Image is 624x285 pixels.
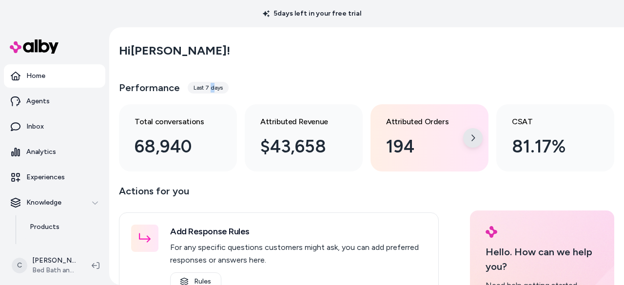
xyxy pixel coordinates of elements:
[188,82,229,94] div: Last 7 days
[512,116,583,128] h3: CSAT
[370,104,488,171] a: Attributed Orders 194
[26,96,50,106] p: Agents
[4,191,105,214] button: Knowledge
[4,166,105,189] a: Experiences
[6,250,84,281] button: C[PERSON_NAME]Bed Bath and Beyond
[4,90,105,113] a: Agents
[386,116,457,128] h3: Attributed Orders
[170,241,427,266] p: For any specific questions customers might ask, you can add preferred responses or answers here.
[119,43,230,58] h2: Hi [PERSON_NAME] !
[10,39,58,54] img: alby Logo
[20,239,105,262] a: Documents
[119,81,180,95] h3: Performance
[496,104,614,171] a: CSAT 81.17%
[4,64,105,88] a: Home
[20,215,105,239] a: Products
[512,133,583,160] div: 81.17%
[12,258,27,273] span: C
[245,104,363,171] a: Attributed Revenue $43,658
[26,172,65,182] p: Experiences
[486,226,497,238] img: alby Logo
[4,115,105,138] a: Inbox
[260,133,331,160] div: $43,658
[30,222,59,232] p: Products
[4,140,105,164] a: Analytics
[260,116,331,128] h3: Attributed Revenue
[32,266,76,275] span: Bed Bath and Beyond
[32,256,76,266] p: [PERSON_NAME]
[170,225,427,238] h3: Add Response Rules
[257,9,367,19] p: 5 days left in your free trial
[135,133,206,160] div: 68,940
[486,245,599,274] p: Hello. How can we help you?
[26,147,56,157] p: Analytics
[119,183,439,207] p: Actions for you
[26,71,45,81] p: Home
[135,116,206,128] h3: Total conversations
[386,133,457,160] div: 194
[26,122,44,132] p: Inbox
[119,104,237,171] a: Total conversations 68,940
[26,198,61,208] p: Knowledge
